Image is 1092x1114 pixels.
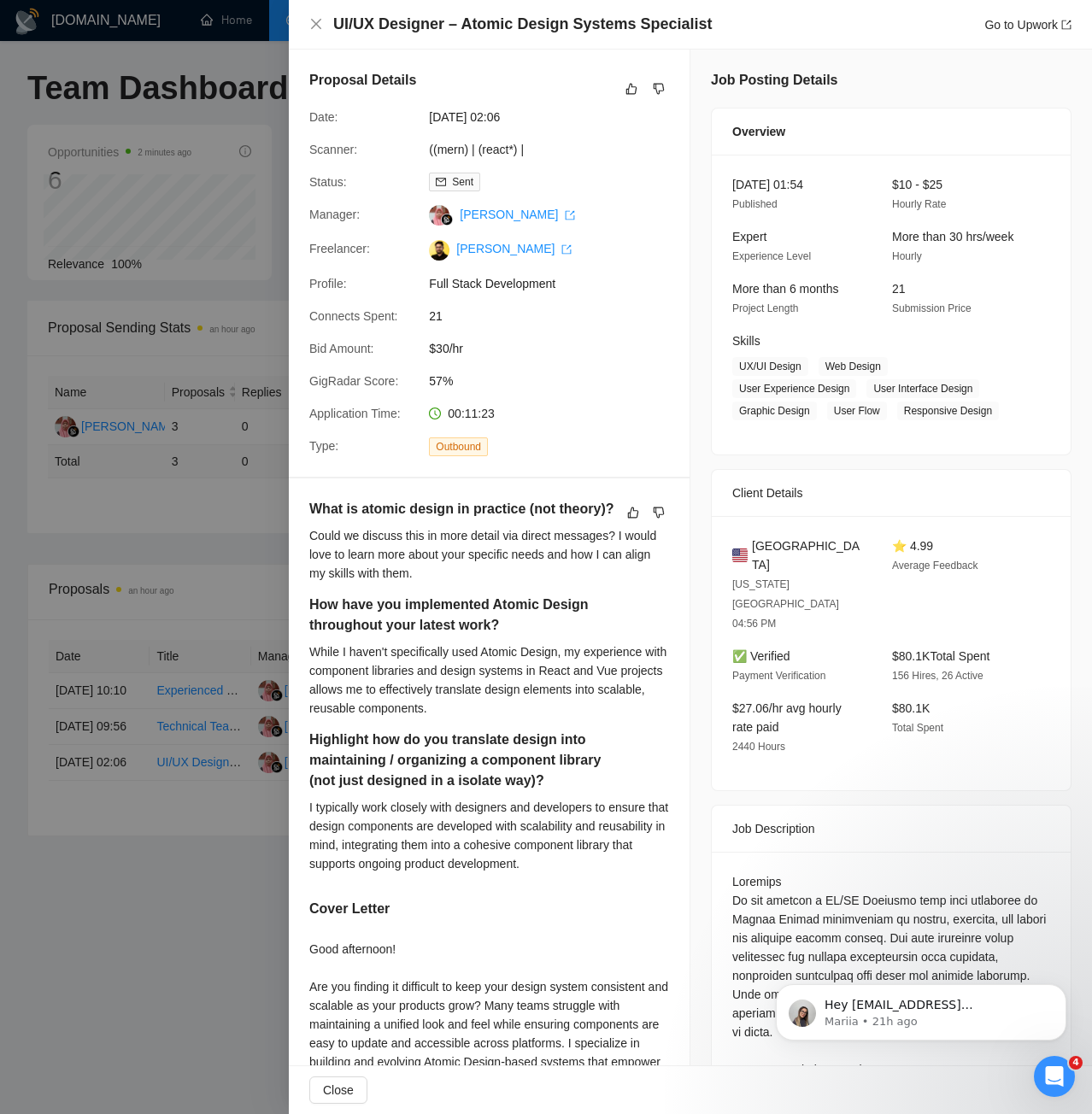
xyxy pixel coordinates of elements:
span: $27.06/hr avg hourly rate paid [732,701,842,734]
h5: Highlight how do you translate design into maintaining / organizing a component library (not just... [309,730,615,791]
button: like [623,502,643,523]
span: GigRadar Score: [309,374,398,388]
h5: Proposal Details [309,70,416,91]
span: Type: [309,439,338,453]
h5: How have you implemented Atomic Design throughout your latest work? [309,595,615,636]
span: Profile: [309,277,347,290]
span: [DATE] 01:54 [732,178,803,191]
span: Web Design [819,357,888,376]
span: mail [436,177,446,187]
iframe: Intercom live chat [1034,1056,1075,1097]
span: User Flow [827,402,887,420]
span: like [625,82,637,96]
span: $80.1K [892,701,930,715]
span: Payment Verification [732,670,825,682]
span: export [561,244,572,255]
span: Project Length [732,302,798,314]
span: Hourly Rate [892,198,946,210]
span: Submission Price [892,302,972,314]
img: 🇺🇸 [732,546,748,565]
div: While I haven't specifically used Atomic Design, my experience with component libraries and desig... [309,642,669,718]
span: Experience Level [732,250,811,262]
img: c1MaxC6Epo2TewsxZW7S1OVMvLiHSQWnSDzZ-VFMXKybIYCWGxgfTNXVV9HmjhXgZr [429,240,449,261]
span: 57% [429,372,685,390]
span: User Interface Design [866,379,979,398]
h4: UI/UX Designer – Atomic Design Systems Specialist [333,14,713,35]
span: export [565,210,575,220]
span: close [309,17,323,31]
span: Graphic Design [732,402,817,420]
span: $30/hr [429,339,685,358]
a: [PERSON_NAME] export [456,242,572,255]
span: 21 [892,282,906,296]
span: [US_STATE][GEOGRAPHIC_DATA] 04:56 PM [732,578,839,630]
iframe: Intercom notifications message [750,948,1092,1068]
span: Hourly [892,250,922,262]
button: like [621,79,642,99]
span: Sent [452,176,473,188]
span: Average Feedback [892,560,978,572]
span: Connects Spent: [309,309,398,323]
span: [GEOGRAPHIC_DATA] [752,536,865,574]
span: $80.1K Total Spent [892,649,989,663]
span: dislike [653,506,665,519]
span: Full Stack Development [429,274,685,293]
span: User Experience Design [732,379,856,398]
span: Bid Amount: [309,342,374,355]
span: Overview [732,122,785,141]
a: Go to Upworkexport [984,18,1071,32]
span: Date: [309,110,338,124]
span: Manager: [309,208,360,221]
h5: What is atomic design in practice (not theory)? [309,499,615,519]
span: Status: [309,175,347,189]
span: UX/UI Design [732,357,808,376]
span: More than 6 months [732,282,839,296]
span: 2440 Hours [732,741,785,753]
div: Client Details [732,470,1050,516]
div: I typically work closely with designers and developers to ensure that design components are devel... [309,798,669,873]
span: 00:11:23 [448,407,495,420]
span: Total Spent [892,722,943,734]
span: Application Time: [309,407,401,420]
span: Close [323,1081,354,1099]
img: gigradar-bm.png [441,214,453,226]
span: Responsive Design [897,402,999,420]
div: Job Description [732,806,1050,852]
div: Could we discuss this in more detail via direct messages? I would love to learn more about your s... [309,526,669,583]
span: clock-circle [429,407,441,419]
span: dislike [653,82,665,96]
span: Published [732,198,778,210]
span: export [1061,20,1071,30]
span: like [627,506,639,519]
h5: Cover Letter [309,899,390,919]
a: ((mern) | (react*) | [429,143,524,156]
span: 21 [429,307,685,325]
span: Outbound [429,437,488,456]
button: Close [309,1076,367,1104]
span: Scanner: [309,143,357,156]
span: ✅ Verified [732,649,790,663]
span: $10 - $25 [892,178,942,191]
span: Expert [732,230,766,243]
a: [PERSON_NAME] export [460,208,575,221]
span: Freelancer: [309,242,370,255]
span: [DATE] 02:06 [429,108,685,126]
button: Close [309,17,323,32]
button: dislike [649,502,669,523]
span: ⭐ 4.99 [892,539,933,553]
span: Skills [732,334,760,348]
button: dislike [649,79,669,99]
span: 156 Hires, 26 Active [892,670,983,682]
h5: Job Posting Details [711,70,837,91]
span: 4 [1069,1056,1083,1070]
span: More than 30 hrs/week [892,230,1013,243]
